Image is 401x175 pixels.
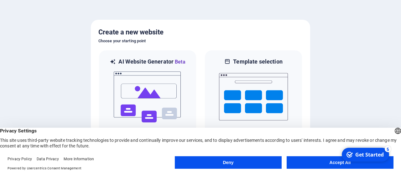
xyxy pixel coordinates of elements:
[233,58,282,65] h6: Template selection
[98,27,303,37] h5: Create a new website
[98,37,303,45] h6: Choose your starting point
[204,50,303,148] div: Template selectionChoose from 150+ templates and adjust it to you needs.
[113,66,182,128] img: ai
[46,1,53,7] div: 5
[174,59,185,65] span: Beta
[98,50,197,148] div: AI Website GeneratorBetaaiLet the AI Website Generator create a website based on your input.
[118,58,185,66] h6: AI Website Generator
[17,6,45,13] div: Get Started
[3,3,51,16] div: Get Started 5 items remaining, 0% complete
